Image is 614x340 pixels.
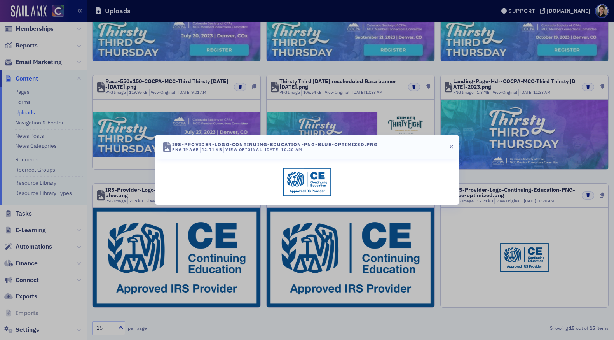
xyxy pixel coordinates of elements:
[265,147,281,152] span: [DATE]
[172,147,199,153] div: PNG Image
[172,142,378,147] div: IRS-Provider-Logo-Continuing-Education-PNG-blue-optimized.png
[281,147,302,152] span: 10:20 AM
[200,147,222,153] div: 12.71 kB
[225,147,262,152] a: View Original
